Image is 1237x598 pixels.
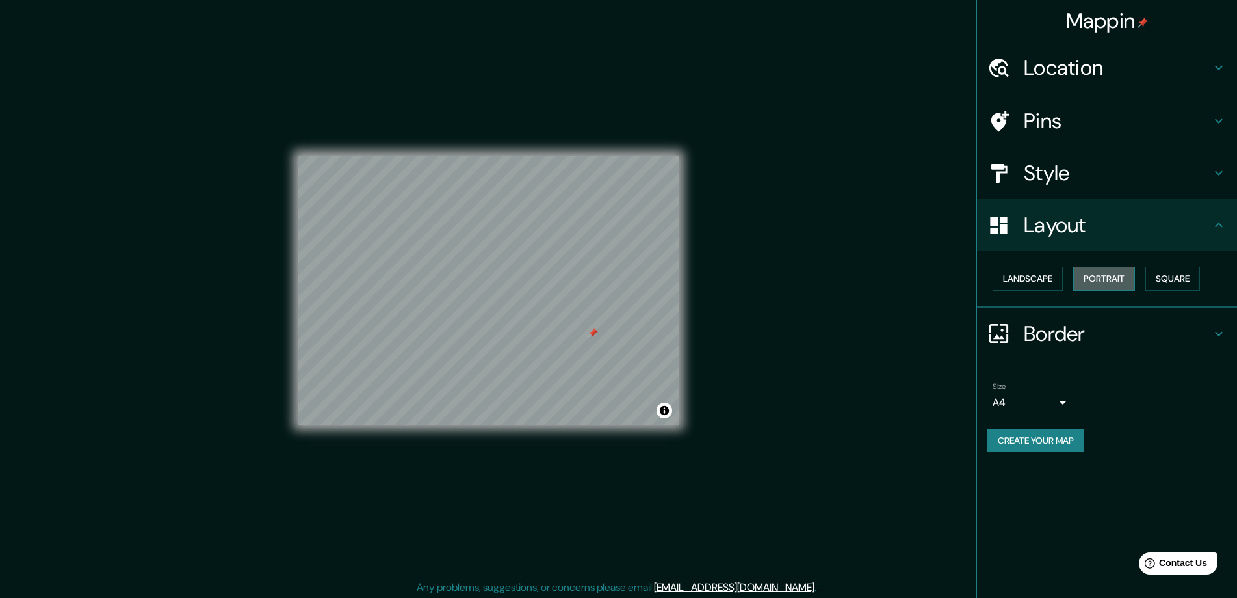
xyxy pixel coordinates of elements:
a: [EMAIL_ADDRESS][DOMAIN_NAME] [654,580,814,594]
canvas: Map [298,156,679,425]
button: Create your map [987,429,1084,453]
div: Pins [977,95,1237,147]
h4: Style [1024,160,1211,186]
iframe: Help widget launcher [1121,547,1223,584]
button: Landscape [993,267,1063,291]
img: pin-icon.png [1138,18,1148,28]
h4: Layout [1024,212,1211,238]
div: Location [977,42,1237,94]
button: Portrait [1073,267,1135,291]
div: . [818,580,821,595]
div: Border [977,308,1237,360]
div: Style [977,147,1237,199]
p: Any problems, suggestions, or concerns please email . [417,580,816,595]
label: Size [993,381,1006,392]
button: Square [1145,267,1200,291]
div: . [816,580,818,595]
h4: Mappin [1066,8,1149,34]
div: Layout [977,199,1237,251]
h4: Border [1024,321,1211,347]
h4: Pins [1024,108,1211,134]
button: Toggle attribution [657,403,672,418]
h4: Location [1024,55,1211,81]
div: A4 [993,392,1071,413]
